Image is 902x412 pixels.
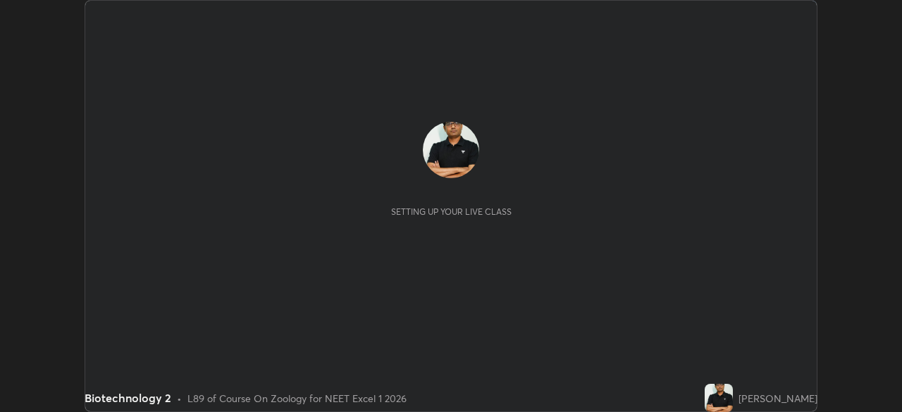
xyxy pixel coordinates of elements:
[187,391,407,406] div: L89 of Course On Zoology for NEET Excel 1 2026
[705,384,733,412] img: 949fdf8e776c44239d50da6cd554c825.jpg
[177,391,182,406] div: •
[423,122,479,178] img: 949fdf8e776c44239d50da6cd554c825.jpg
[391,206,512,217] div: Setting up your live class
[739,391,817,406] div: [PERSON_NAME]
[85,389,171,406] div: Biotechnology 2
